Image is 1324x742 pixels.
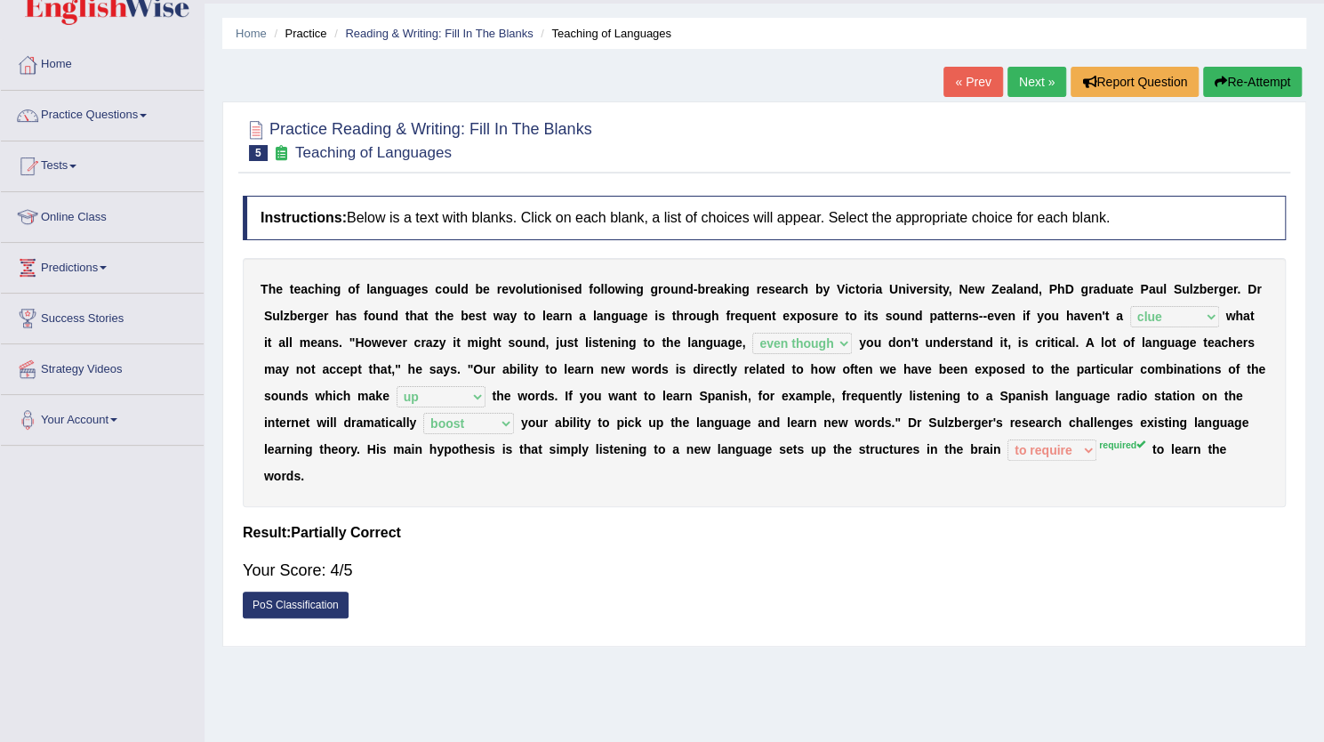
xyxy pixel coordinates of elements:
b: r [684,309,688,323]
b: i [538,282,542,296]
b: e [757,309,764,323]
b: u [450,282,458,296]
b: e [987,309,994,323]
b: z [284,309,290,323]
b: h [676,309,684,323]
b: n [734,282,742,296]
b: u [750,309,758,323]
b: q [742,309,750,323]
a: Home [236,27,267,40]
b: d [686,282,694,296]
b: i [863,309,867,323]
b: e [502,282,509,296]
b: h [800,282,808,296]
b: d [915,309,923,323]
b: r [923,282,927,296]
b: u [1108,282,1116,296]
b: a [875,282,882,296]
b: k [724,282,731,296]
b: a [782,282,789,296]
b: d [461,282,469,296]
b: g [384,282,392,296]
b: a [1243,309,1250,323]
b: n [325,335,333,350]
b: i [557,282,560,296]
b: u [392,282,400,296]
b: b [290,309,298,323]
b: a [1115,282,1122,296]
b: t [524,309,528,323]
b: a [1149,282,1156,296]
b: e [1127,282,1134,296]
b: m [467,335,477,350]
b: P [1140,282,1148,296]
b: r [402,335,406,350]
b: s [812,309,819,323]
b: b [815,282,823,296]
b: g [1218,282,1226,296]
h2: Practice Reading & Writing: Fill In The Blanks [243,117,592,161]
b: P [1048,282,1056,296]
b: o [542,282,550,296]
b: e [317,309,324,323]
b: e [276,282,283,296]
b: l [289,335,293,350]
b: o [892,309,900,323]
b: e [381,335,389,350]
b: a [278,335,285,350]
b: h [335,309,343,323]
b: u [900,309,908,323]
b: y [822,282,830,296]
b: l [523,282,526,296]
b: h [315,282,323,296]
b: a [426,335,433,350]
b: h [409,309,417,323]
b: i [453,335,456,350]
b: - [979,309,983,323]
b: r [1256,282,1261,296]
b: - [983,309,987,323]
b: i [935,282,938,296]
b: e [293,282,301,296]
b: w [615,282,625,296]
b: a [503,309,510,323]
b: a [370,282,377,296]
b: a [343,309,350,323]
b: d [574,282,582,296]
b: r [421,335,425,350]
b: g [611,309,619,323]
b: l [285,335,289,350]
b: e [1207,282,1214,296]
b: r [705,282,710,296]
b: f [1026,309,1031,323]
b: x [790,309,797,323]
b: t [948,309,952,323]
b: e [483,282,490,296]
b: o [593,282,601,296]
b: o [688,309,696,323]
b: p [797,309,805,323]
b: o [662,282,670,296]
b: n [377,282,385,296]
b: o [442,282,450,296]
b: r [658,282,662,296]
b: a [717,282,724,296]
b: t [534,282,539,296]
b: o [364,335,372,350]
b: v [509,282,516,296]
b: h [269,282,277,296]
b: N [959,282,967,296]
b: t [772,309,776,323]
b: d [1100,282,1108,296]
b: u [1182,282,1190,296]
b: e [916,282,923,296]
small: Teaching of Languages [295,144,452,161]
b: a [579,309,586,323]
b: g [406,282,414,296]
b: t [855,282,860,296]
b: n [1023,282,1031,296]
b: l [457,282,461,296]
b: o [849,309,857,323]
b: c [414,335,421,350]
b: a [417,309,424,323]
